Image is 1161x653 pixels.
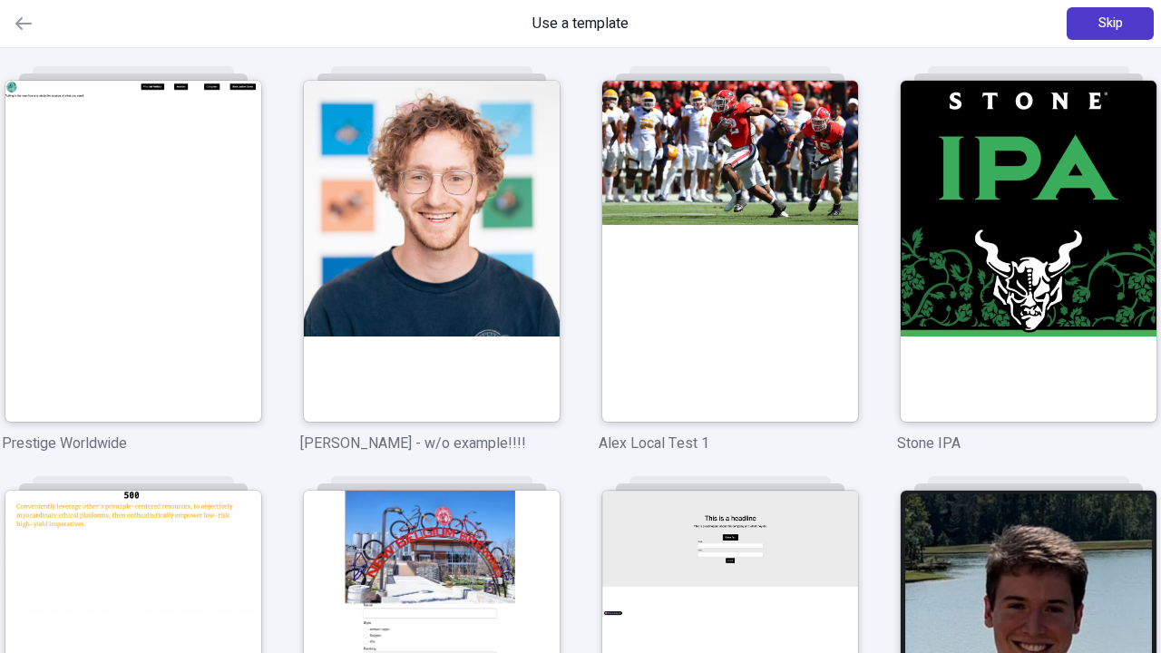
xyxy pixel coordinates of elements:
button: Skip [1067,7,1154,40]
p: Alex Local Test 1 [599,433,861,454]
p: [PERSON_NAME] - w/o example!!!! [300,433,562,454]
span: Use a template [532,13,629,34]
p: Stone IPA [897,433,1159,454]
p: Prestige Worldwide [2,433,264,454]
span: Skip [1098,14,1123,34]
